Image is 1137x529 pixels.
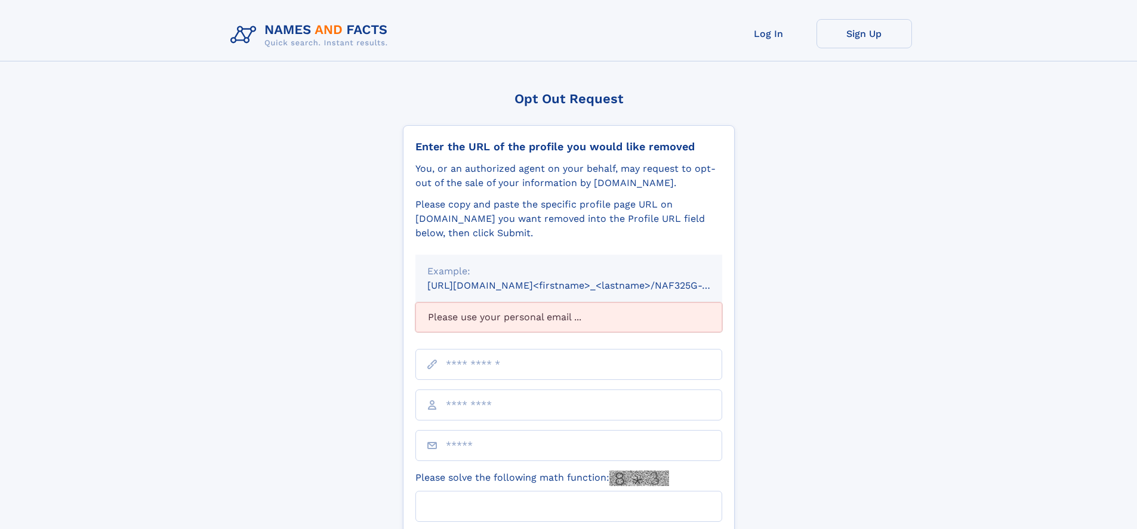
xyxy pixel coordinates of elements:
div: Enter the URL of the profile you would like removed [415,140,722,153]
div: Please use your personal email ... [415,302,722,332]
a: Log In [721,19,816,48]
small: [URL][DOMAIN_NAME]<firstname>_<lastname>/NAF325G-xxxxxxxx [427,280,745,291]
div: You, or an authorized agent on your behalf, may request to opt-out of the sale of your informatio... [415,162,722,190]
label: Please solve the following math function: [415,471,669,486]
div: Please copy and paste the specific profile page URL on [DOMAIN_NAME] you want removed into the Pr... [415,197,722,240]
a: Sign Up [816,19,912,48]
div: Opt Out Request [403,91,735,106]
img: Logo Names and Facts [226,19,398,51]
div: Example: [427,264,710,279]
